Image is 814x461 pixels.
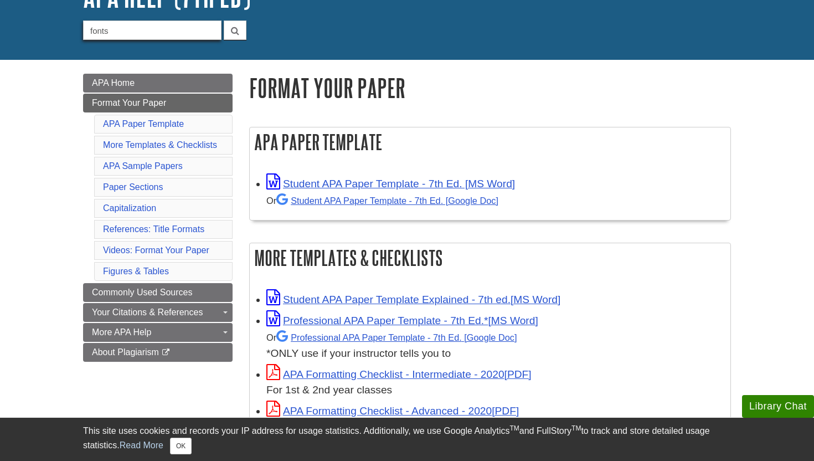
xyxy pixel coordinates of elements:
[103,245,209,255] a: Videos: Format Your Paper
[83,74,233,93] a: APA Home
[103,182,163,192] a: Paper Sections
[92,308,203,317] span: Your Citations & References
[92,288,192,297] span: Commonly Used Sources
[266,178,515,189] a: Link opens in new window
[103,267,169,276] a: Figures & Tables
[250,243,730,273] h2: More Templates & Checklists
[276,332,517,342] a: Professional APA Paper Template - 7th Ed.
[83,74,233,362] div: Guide Page Menu
[83,303,233,322] a: Your Citations & References
[266,315,538,326] a: Link opens in new window
[266,382,725,398] div: For 1st & 2nd year classes
[83,283,233,302] a: Commonly Used Sources
[266,196,498,206] small: Or
[103,161,183,171] a: APA Sample Papers
[266,332,517,342] small: Or
[83,21,221,40] input: Search DU's APA Guide
[103,203,156,213] a: Capitalization
[250,127,730,157] h2: APA Paper Template
[170,438,192,454] button: Close
[276,196,498,206] a: Student APA Paper Template - 7th Ed. [Google Doc]
[266,329,725,362] div: *ONLY use if your instructor tells you to
[266,405,519,417] a: Link opens in new window
[103,119,184,129] a: APA Paper Template
[509,424,519,432] sup: TM
[249,74,731,102] h1: Format Your Paper
[742,395,814,418] button: Library Chat
[103,140,217,150] a: More Templates & Checklists
[161,349,171,356] i: This link opens in a new window
[571,424,581,432] sup: TM
[83,343,233,362] a: About Plagiarism
[103,224,204,234] a: References: Title Formats
[92,98,166,107] span: Format Your Paper
[83,323,233,342] a: More APA Help
[266,294,560,305] a: Link opens in new window
[92,327,151,337] span: More APA Help
[83,424,731,454] div: This site uses cookies and records your IP address for usage statistics. Additionally, we use Goo...
[266,368,532,380] a: Link opens in new window
[83,94,233,112] a: Format Your Paper
[92,347,159,357] span: About Plagiarism
[92,78,135,88] span: APA Home
[120,440,163,450] a: Read More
